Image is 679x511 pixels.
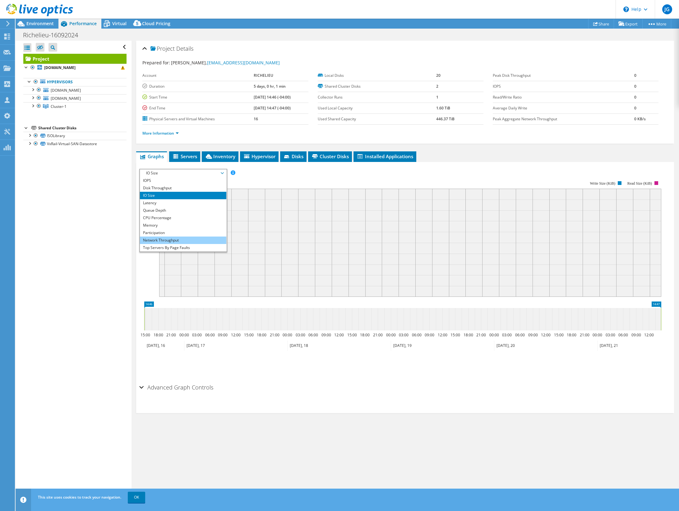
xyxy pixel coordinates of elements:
span: Graphs [139,153,164,159]
a: More [642,19,671,29]
li: Top Servers By Page Faults [140,244,226,251]
li: Participation [140,229,226,237]
b: 16 [254,116,258,122]
span: Disks [283,153,303,159]
text: 12:00 [644,332,654,338]
text: Read Size (KiB) [627,181,652,186]
text: 09:00 [631,332,641,338]
text: 06:00 [515,332,525,338]
a: Share [588,19,614,29]
text: 12:00 [231,332,241,338]
text: 09:00 [425,332,434,338]
a: Hypervisors [23,78,127,86]
a: [DOMAIN_NAME] [23,64,127,72]
label: Physical Servers and Virtual Machines [142,116,254,122]
span: JG [662,4,672,14]
li: Disk Throughput [140,184,226,192]
a: [DOMAIN_NAME] [23,94,127,102]
li: Latency [140,199,226,207]
text: 21:00 [270,332,279,338]
b: 0 [634,105,636,111]
span: Environment [26,21,54,26]
label: Peak Aggregate Network Throughput [493,116,634,122]
svg: \n [623,7,629,12]
text: 21:00 [476,332,486,338]
text: 21:00 [580,332,589,338]
label: Account [142,72,254,79]
text: 15:00 [554,332,564,338]
text: 03:00 [606,332,615,338]
text: 15:00 [450,332,460,338]
div: Shared Cluster Disks [38,124,127,132]
a: VxRail-Virtual-SAN-Datastore [23,140,127,148]
text: 15:00 [244,332,254,338]
b: 0 [634,84,636,89]
span: Hypervisor [243,153,275,159]
label: Read/Write Ratio [493,94,634,100]
label: Used Shared Capacity [318,116,436,122]
span: Virtual [112,21,127,26]
b: RICHELIEU [254,73,273,78]
b: 446.37 TiB [436,116,455,122]
span: Details [176,45,193,52]
text: 06:00 [412,332,422,338]
text: 21:00 [166,332,176,338]
text: 06:00 [618,332,628,338]
text: Write Size (KiB) [590,181,616,186]
a: [DOMAIN_NAME] [23,86,127,94]
b: 0 [634,73,636,78]
span: [PERSON_NAME], [171,60,280,66]
label: Start Time [142,94,254,100]
text: 15:00 [347,332,357,338]
label: Prepared for: [142,60,170,66]
text: 00:00 [179,332,189,338]
label: Shared Cluster Disks [318,83,436,90]
span: This site uses cookies to track your navigation. [38,495,121,500]
text: 03:00 [502,332,512,338]
span: Cluster-1 [51,104,67,109]
span: Cloud Pricing [142,21,170,26]
li: IOPS [140,177,226,184]
label: Collector Runs [318,94,436,100]
span: Installed Applications [357,153,413,159]
b: [DOMAIN_NAME] [44,65,76,70]
text: 18:00 [154,332,163,338]
span: [DOMAIN_NAME] [51,96,81,101]
a: [EMAIL_ADDRESS][DOMAIN_NAME] [207,60,280,66]
a: Export [614,19,643,29]
b: 2 [436,84,438,89]
text: 00:00 [386,332,396,338]
text: 03:00 [296,332,305,338]
h2: Advanced Graph Controls [139,381,213,394]
h1: Richelieu-16092024 [20,32,88,39]
span: Inventory [205,153,235,159]
text: 09:00 [528,332,538,338]
b: 20 [436,73,441,78]
text: 12:00 [541,332,551,338]
b: 0 [634,94,636,100]
label: IOPS [493,83,634,90]
b: 1.60 TiB [436,105,450,111]
text: 06:00 [205,332,215,338]
text: 03:00 [192,332,202,338]
text: 06:00 [308,332,318,338]
li: CPU Percentage [140,214,226,222]
li: Network Throughput [140,237,226,244]
text: 18:00 [567,332,576,338]
text: 00:00 [593,332,602,338]
b: 0 KB/s [634,116,646,122]
text: 18:00 [464,332,473,338]
b: 1 [436,94,438,100]
a: OK [128,492,145,503]
b: [DATE] 14:47 (-04:00) [254,105,291,111]
text: 00:00 [489,332,499,338]
span: Project [150,46,175,52]
text: 15:00 [141,332,150,338]
span: Servers [172,153,197,159]
text: 18:00 [257,332,266,338]
li: IO Size [140,192,226,199]
span: Cluster Disks [311,153,349,159]
label: Duration [142,83,254,90]
label: Peak Disk Throughput [493,72,634,79]
text: 12:00 [438,332,447,338]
